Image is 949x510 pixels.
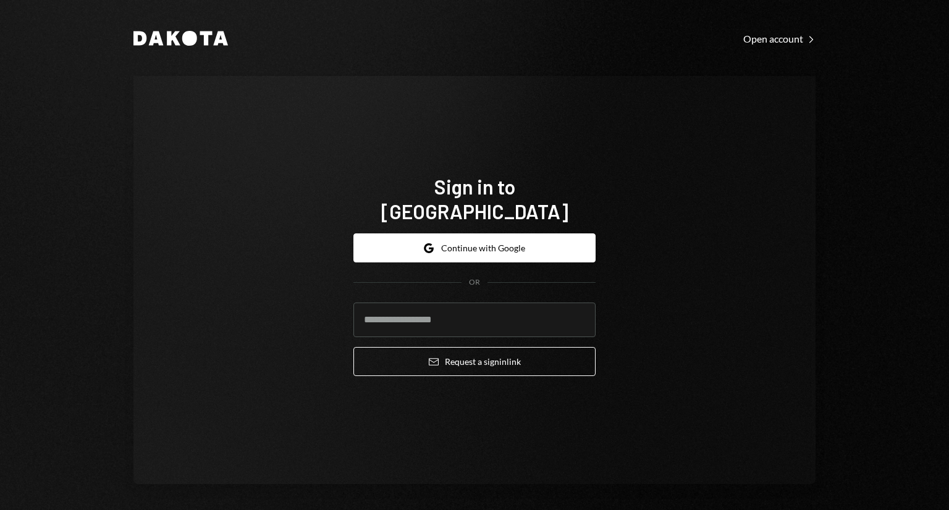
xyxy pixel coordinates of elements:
button: Continue with Google [353,233,596,262]
h1: Sign in to [GEOGRAPHIC_DATA] [353,174,596,224]
button: Request a signinlink [353,347,596,376]
div: OR [469,277,480,288]
div: Open account [743,33,816,45]
a: Open account [743,31,816,45]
